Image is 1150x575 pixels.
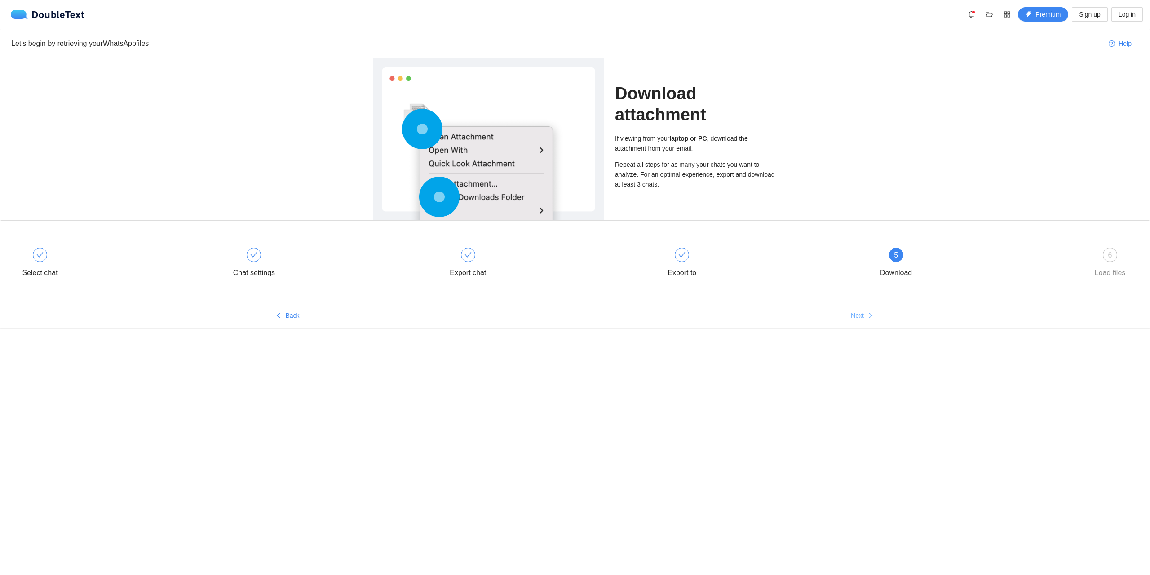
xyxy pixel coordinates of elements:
span: Premium [1035,9,1061,19]
div: Download [880,266,912,280]
div: Export to [668,266,696,280]
span: check [250,251,257,259]
span: left [275,312,282,320]
div: 5Download [870,248,1084,280]
div: Chat settings [233,266,275,280]
span: Help [1119,39,1132,49]
div: Load files [1095,266,1126,280]
span: Sign up [1079,9,1100,19]
button: bell [964,7,978,22]
span: Log in [1119,9,1136,19]
span: thunderbolt [1026,11,1032,18]
div: Export chat [442,248,656,280]
div: Select chat [14,248,228,280]
b: laptop or PC [669,135,707,142]
div: DoubleText [11,10,85,19]
span: 6 [1108,251,1112,259]
span: right [867,312,874,320]
button: Sign up [1072,7,1107,22]
button: thunderboltPremium [1018,7,1068,22]
button: question-circleHelp [1101,36,1139,51]
button: folder-open [982,7,996,22]
div: Let's begin by retrieving your WhatsApp files [11,38,1101,49]
span: 5 [894,251,898,259]
div: 6Load files [1084,248,1136,280]
span: check [36,251,44,259]
span: Next [851,311,864,321]
span: appstore [1000,11,1014,18]
div: Select chat [22,266,57,280]
button: appstore [1000,7,1014,22]
h1: Download attachment [615,83,777,125]
div: If viewing from your , download the attachment from your email. [615,134,777,153]
img: logo [11,10,31,19]
button: Log in [1111,7,1143,22]
button: Nextright [575,308,1150,323]
div: Export chat [450,266,486,280]
span: Back [285,311,299,321]
span: question-circle [1109,40,1115,48]
a: logoDoubleText [11,10,85,19]
span: bell [964,11,978,18]
div: Repeat all steps for as many your chats you want to analyze. For an optimal experience, export an... [615,160,777,189]
div: Chat settings [228,248,442,280]
div: Export to [656,248,870,280]
button: leftBack [0,308,575,323]
span: check [464,251,472,259]
span: folder-open [982,11,996,18]
span: check [678,251,686,259]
